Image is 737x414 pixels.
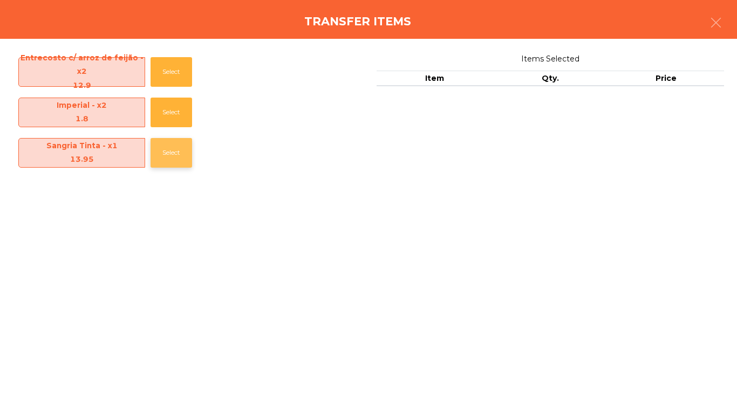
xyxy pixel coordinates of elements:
[19,99,145,127] span: Imperial - x2
[151,98,192,127] button: Select
[377,52,724,66] span: Items Selected
[19,139,145,167] span: Sangria Tinta - x1
[493,71,609,87] th: Qty.
[377,71,493,87] th: Item
[19,51,145,93] span: Entrecosto c/ arroz de feijão - x2
[608,71,724,87] th: Price
[151,57,192,87] button: Select
[151,138,192,168] button: Select
[19,79,145,93] div: 12.9
[19,153,145,167] div: 13.95
[19,112,145,126] div: 1.8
